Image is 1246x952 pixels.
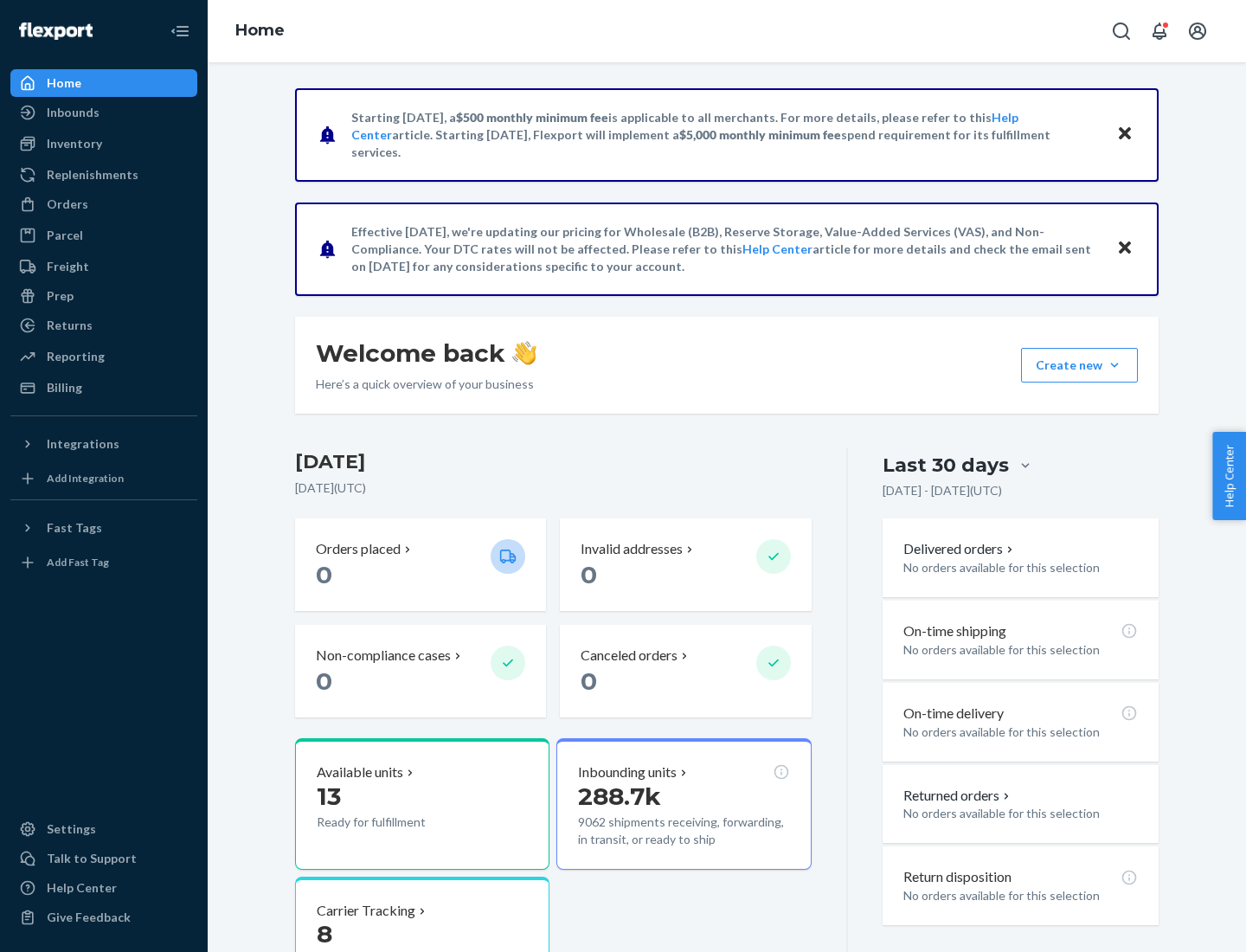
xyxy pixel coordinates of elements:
[10,282,197,310] a: Prep
[578,814,789,848] p: 9062 shipments receiving, forwarding, in transit, or ready to ship
[742,241,812,256] a: Help Center
[10,465,197,492] a: Add Integration
[316,560,332,589] span: 0
[47,820,96,838] div: Settings
[581,646,678,666] p: Canceled orders
[47,196,88,213] div: Orders
[903,724,1138,741] p: No orders available for this selection
[47,909,131,926] div: Give Feedback
[47,379,82,396] div: Billing
[10,253,197,280] a: Freight
[47,227,83,244] div: Parcel
[903,641,1138,659] p: No orders available for this selection
[47,135,102,152] div: Inventory
[316,666,332,696] span: 0
[10,222,197,249] a: Parcel
[512,341,536,365] img: hand-wave emoji
[316,376,536,393] p: Here’s a quick overview of your business
[316,338,536,369] h1: Welcome back
[903,805,1138,822] p: No orders available for this selection
[903,621,1006,641] p: On-time shipping
[1114,236,1136,261] button: Close
[47,104,100,121] div: Inbounds
[10,190,197,218] a: Orders
[10,845,197,872] a: Talk to Support
[47,258,89,275] div: Freight
[295,738,549,870] button: Available units13Ready for fulfillment
[351,109,1100,161] p: Starting [DATE], a is applicable to all merchants. For more details, please refer to this article...
[903,704,1004,724] p: On-time delivery
[10,430,197,458] button: Integrations
[47,850,137,867] div: Talk to Support
[295,479,812,497] p: [DATE] ( UTC )
[903,867,1012,887] p: Return disposition
[1180,14,1215,48] button: Open account menu
[1104,14,1139,48] button: Open Search Box
[578,782,661,811] span: 288.7k
[47,287,74,305] div: Prep
[317,814,477,831] p: Ready for fulfillment
[679,127,841,142] span: $5,000 monthly minimum fee
[10,374,197,402] a: Billing
[235,21,285,40] a: Home
[317,919,332,949] span: 8
[1142,14,1177,48] button: Open notifications
[903,559,1138,576] p: No orders available for this selection
[47,471,124,486] div: Add Integration
[317,782,341,811] span: 13
[295,448,812,476] h3: [DATE]
[295,625,546,717] button: Non-compliance cases 0
[10,99,197,126] a: Inbounds
[10,69,197,97] a: Home
[883,452,1009,479] div: Last 30 days
[47,348,105,365] div: Reporting
[10,874,197,902] a: Help Center
[47,317,93,334] div: Returns
[10,161,197,189] a: Replenishments
[10,815,197,843] a: Settings
[222,6,299,56] ol: breadcrumbs
[560,625,811,717] button: Canceled orders 0
[316,539,401,559] p: Orders placed
[10,904,197,931] button: Give Feedback
[47,166,138,183] div: Replenishments
[581,666,597,696] span: 0
[19,23,93,40] img: Flexport logo
[578,762,677,782] p: Inbounding units
[10,130,197,158] a: Inventory
[47,435,119,453] div: Integrations
[10,514,197,542] button: Fast Tags
[1212,432,1246,520] button: Help Center
[560,518,811,611] button: Invalid addresses 0
[316,646,451,666] p: Non-compliance cases
[10,343,197,370] a: Reporting
[47,879,117,897] div: Help Center
[581,539,683,559] p: Invalid addresses
[317,901,415,921] p: Carrier Tracking
[10,312,197,339] a: Returns
[903,786,1013,806] button: Returned orders
[317,762,403,782] p: Available units
[456,110,608,125] span: $500 monthly minimum fee
[581,560,597,589] span: 0
[47,74,81,92] div: Home
[883,482,1002,499] p: [DATE] - [DATE] ( UTC )
[47,555,109,569] div: Add Fast Tag
[163,14,197,48] button: Close Navigation
[1114,122,1136,147] button: Close
[47,519,102,537] div: Fast Tags
[10,549,197,576] a: Add Fast Tag
[351,223,1100,275] p: Effective [DATE], we're updating our pricing for Wholesale (B2B), Reserve Storage, Value-Added Se...
[1021,348,1138,383] button: Create new
[903,539,1017,559] button: Delivered orders
[903,887,1138,904] p: No orders available for this selection
[295,518,546,611] button: Orders placed 0
[556,738,811,870] button: Inbounding units288.7k9062 shipments receiving, forwarding, in transit, or ready to ship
